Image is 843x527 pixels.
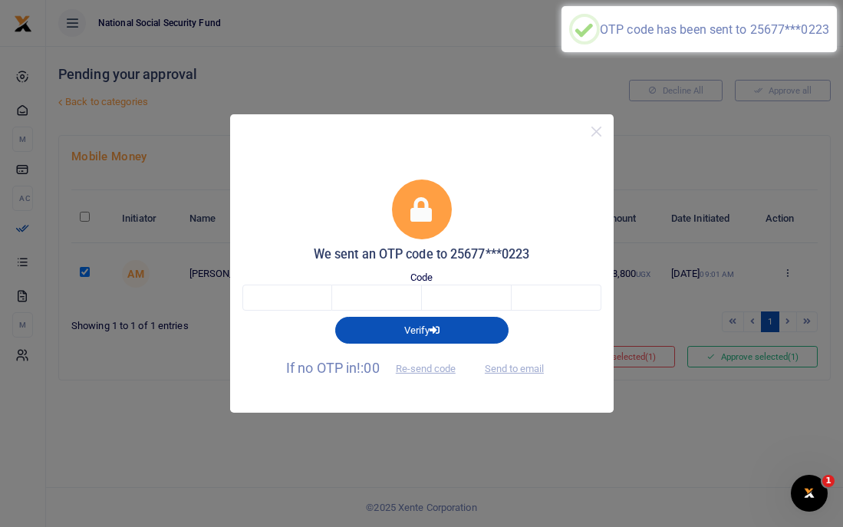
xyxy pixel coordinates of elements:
[822,475,835,487] span: 1
[585,120,608,143] button: Close
[335,317,509,343] button: Verify
[410,270,433,285] label: Code
[791,475,828,512] iframe: Intercom live chat
[286,360,469,376] span: If no OTP in
[242,247,601,262] h5: We sent an OTP code to 25677***0223
[600,22,829,37] div: OTP code has been sent to 25677***0223
[357,360,379,376] span: !:00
